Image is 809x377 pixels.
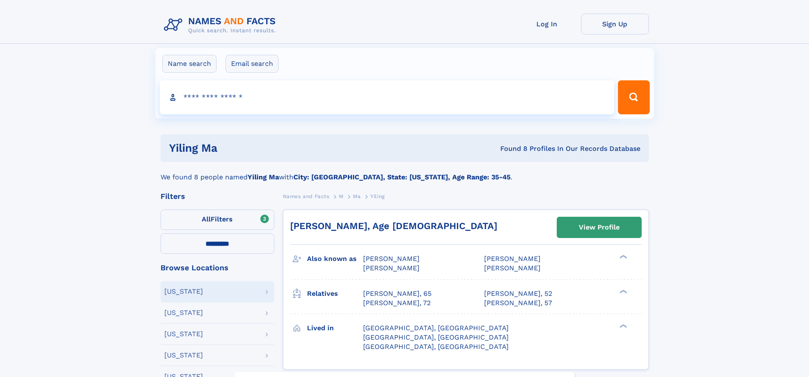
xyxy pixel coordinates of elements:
div: [US_STATE] [164,309,203,316]
h3: Relatives [307,286,363,301]
b: Yiling Ma [248,173,279,181]
a: Sign Up [581,14,649,34]
button: Search Button [618,80,649,114]
a: [PERSON_NAME], 72 [363,298,431,308]
span: [PERSON_NAME] [363,264,420,272]
a: [PERSON_NAME], 52 [484,289,552,298]
h3: Also known as [307,252,363,266]
span: [GEOGRAPHIC_DATA], [GEOGRAPHIC_DATA] [363,333,509,341]
a: [PERSON_NAME], 57 [484,298,552,308]
a: Names and Facts [283,191,330,201]
input: search input [160,80,615,114]
a: [PERSON_NAME], 65 [363,289,431,298]
span: [PERSON_NAME] [484,264,541,272]
div: [US_STATE] [164,352,203,359]
div: Filters [161,193,274,200]
a: [PERSON_NAME], Age [DEMOGRAPHIC_DATA] [290,221,497,231]
a: M [339,191,344,201]
div: Found 8 Profiles In Our Records Database [359,144,640,153]
div: [US_STATE] [164,288,203,295]
a: Ma [353,191,361,201]
div: Browse Locations [161,264,274,272]
img: Logo Names and Facts [161,14,283,37]
span: [PERSON_NAME] [363,255,420,263]
div: View Profile [579,218,620,237]
label: Email search [226,55,279,73]
a: View Profile [557,217,641,238]
div: ❯ [617,254,628,260]
h1: Yiling Ma [169,143,359,153]
span: [PERSON_NAME] [484,255,541,263]
span: All [202,215,211,223]
span: Yiling [370,193,385,199]
span: M [339,193,344,199]
span: [GEOGRAPHIC_DATA], [GEOGRAPHIC_DATA] [363,324,509,332]
h3: Lived in [307,321,363,335]
div: [US_STATE] [164,331,203,337]
span: Ma [353,193,361,199]
label: Name search [162,55,217,73]
b: City: [GEOGRAPHIC_DATA], State: [US_STATE], Age Range: 35-45 [293,173,510,181]
div: ❯ [617,323,628,329]
div: We found 8 people named with . [161,162,649,182]
a: Log In [513,14,581,34]
span: [GEOGRAPHIC_DATA], [GEOGRAPHIC_DATA] [363,343,509,351]
label: Filters [161,210,274,230]
div: ❯ [617,289,628,294]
